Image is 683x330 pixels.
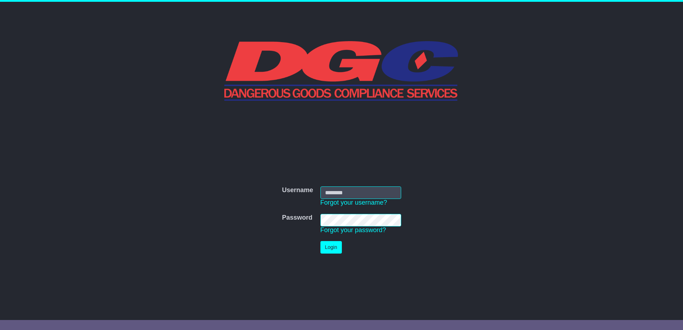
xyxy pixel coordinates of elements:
button: Login [320,241,342,254]
label: Username [282,186,313,194]
a: Forgot your password? [320,226,386,234]
a: Forgot your username? [320,199,387,206]
img: DGC QLD [224,40,459,101]
label: Password [282,214,312,222]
